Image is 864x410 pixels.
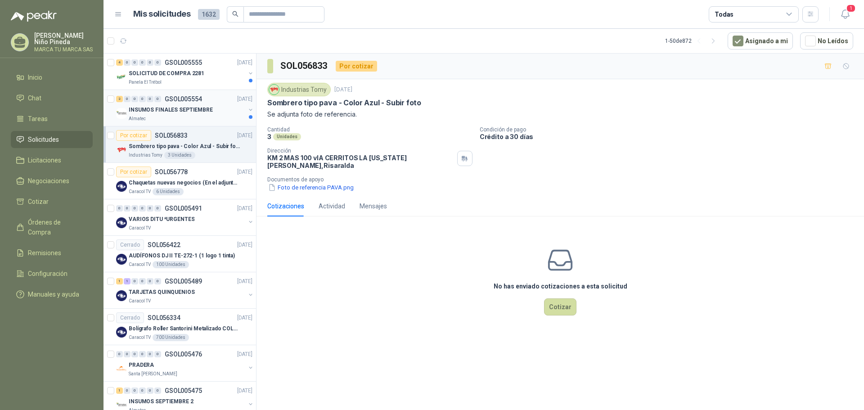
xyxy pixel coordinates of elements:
[116,239,144,250] div: Cerrado
[232,11,238,17] span: search
[147,96,153,102] div: 0
[237,350,252,359] p: [DATE]
[237,277,252,286] p: [DATE]
[124,351,130,357] div: 0
[116,203,254,232] a: 0 0 0 0 0 0 GSOL005491[DATE] Company LogoVARIOS DITU *URGENTESCaracol TV
[129,106,213,114] p: INSUMOS FINALES SEPTIEMBRE
[267,183,355,192] button: Foto de referencia PAVA.png
[116,349,254,378] a: 0 0 0 0 0 0 GSOL005476[DATE] Company LogoPRADERASanta [PERSON_NAME]
[28,197,49,207] span: Cotizar
[165,96,202,102] p: GSOL005554
[116,290,127,301] img: Company Logo
[103,236,256,272] a: CerradoSOL056422[DATE] Company LogoAUDÍFONOS DJ II TE-272-1 (1 logo 1 tinta)Caracol TV100 Unidades
[165,205,202,212] p: GSOL005491
[237,314,252,322] p: [DATE]
[148,315,180,321] p: SOL056334
[11,265,93,282] a: Configuración
[116,108,127,119] img: Company Logo
[147,59,153,66] div: 0
[336,61,377,72] div: Por cotizar
[154,205,161,212] div: 0
[28,269,67,279] span: Configuración
[273,133,301,140] div: Unidades
[267,148,454,154] p: Dirección
[715,9,733,19] div: Todas
[665,34,720,48] div: 1 - 50 de 872
[154,59,161,66] div: 0
[116,217,127,228] img: Company Logo
[116,363,127,374] img: Company Logo
[129,297,151,305] p: Caracol TV
[267,126,472,133] p: Cantidad
[129,215,194,224] p: VARIOS DITU *URGENTES
[267,83,331,96] div: Industrias Tomy
[11,193,93,210] a: Cotizar
[267,109,853,119] p: Se adjunta foto de referencia.
[837,6,853,23] button: 1
[28,248,61,258] span: Remisiones
[11,11,57,22] img: Logo peakr
[154,387,161,394] div: 0
[129,152,162,159] p: Industrias Tomy
[544,298,576,315] button: Cotizar
[131,59,138,66] div: 0
[147,351,153,357] div: 0
[11,131,93,148] a: Solicitudes
[129,142,241,151] p: Sombrero tipo pava - Color Azul - Subir foto
[147,205,153,212] div: 0
[129,334,151,341] p: Caracol TV
[116,130,151,141] div: Por cotizar
[139,387,146,394] div: 0
[139,278,146,284] div: 0
[116,94,254,122] a: 2 0 0 0 0 0 GSOL005554[DATE] Company LogoINSUMOS FINALES SEPTIEMBREAlmatec
[131,205,138,212] div: 0
[267,154,454,169] p: KM 2 MAS 100 vIA CERRITOS LA [US_STATE] [PERSON_NAME] , Risaralda
[124,387,130,394] div: 0
[164,152,195,159] div: 3 Unidades
[28,114,48,124] span: Tareas
[139,59,146,66] div: 0
[139,205,146,212] div: 0
[494,281,627,291] h3: No has enviado cotizaciones a esta solicitud
[198,9,220,20] span: 1632
[319,201,345,211] div: Actividad
[153,334,189,341] div: 700 Unidades
[103,309,256,345] a: CerradoSOL056334[DATE] Company LogoBolígrafo Roller Santorini Metalizado COLOR MORADO 1logoCaraco...
[237,241,252,249] p: [DATE]
[11,172,93,189] a: Negociaciones
[116,72,127,82] img: Company Logo
[129,225,151,232] p: Caracol TV
[129,288,195,297] p: TARJETAS QUINQUENIOS
[129,361,154,369] p: PRADERA
[129,179,241,187] p: Chaquetas nuevas negocios (En el adjunto mas informacion)
[267,201,304,211] div: Cotizaciones
[124,96,130,102] div: 0
[116,59,123,66] div: 4
[237,59,252,67] p: [DATE]
[129,370,177,378] p: Santa [PERSON_NAME]
[480,133,860,140] p: Crédito a 30 días
[116,167,151,177] div: Por cotizar
[165,387,202,394] p: GSOL005475
[103,126,256,163] a: Por cotizarSOL056833[DATE] Company LogoSombrero tipo pava - Color Azul - Subir fotoIndustrias Tom...
[28,72,42,82] span: Inicio
[124,278,130,284] div: 1
[154,278,161,284] div: 0
[153,261,189,268] div: 100 Unidades
[116,144,127,155] img: Company Logo
[116,387,123,394] div: 1
[237,387,252,395] p: [DATE]
[139,351,146,357] div: 0
[280,59,328,73] h3: SOL056833
[116,254,127,265] img: Company Logo
[11,90,93,107] a: Chat
[11,214,93,241] a: Órdenes de Compra
[154,351,161,357] div: 0
[129,397,193,406] p: INSUMOS SEPTIEMBRE 2
[154,96,161,102] div: 0
[360,201,387,211] div: Mensajes
[116,351,123,357] div: 0
[34,47,93,52] p: MARCA TU MARCA SAS
[129,324,241,333] p: Bolígrafo Roller Santorini Metalizado COLOR MORADO 1logo
[237,95,252,104] p: [DATE]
